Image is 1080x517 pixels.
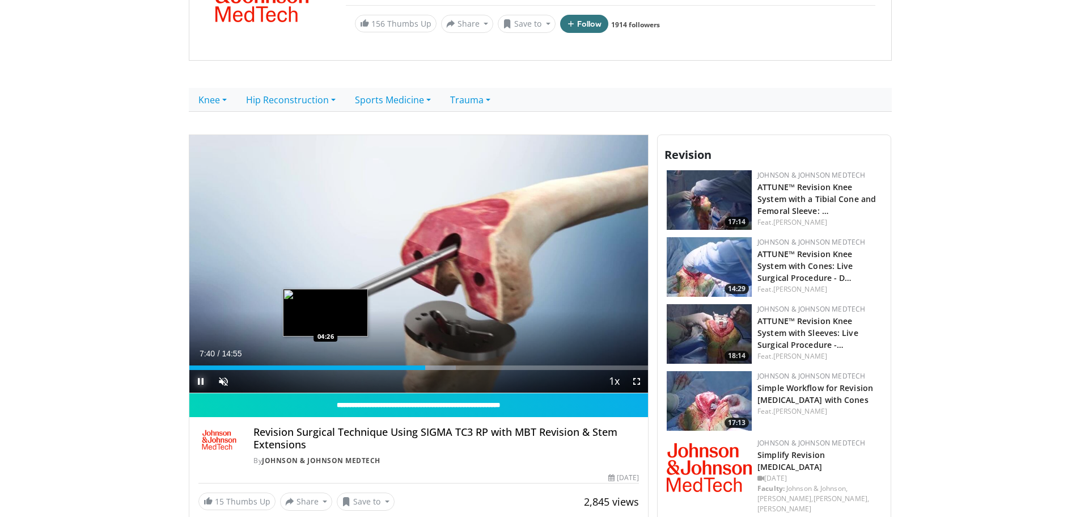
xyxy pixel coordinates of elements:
button: Fullscreen [625,370,648,393]
a: [PERSON_NAME] [757,494,811,503]
div: Feat. [757,351,882,362]
span: 18:14 [725,351,749,361]
img: 35531514-e5b0-42c5-9fb7-3ad3206e6e15.150x105_q85_crop-smart_upscale.jpg [667,371,752,431]
span: 156 [371,18,385,29]
a: [PERSON_NAME] [773,406,827,416]
a: 17:13 [667,371,752,431]
a: Knee [189,88,236,112]
a: [PERSON_NAME] [773,351,827,361]
a: [PERSON_NAME] [757,504,811,514]
span: 17:13 [725,418,749,428]
a: Johnson & Johnson MedTech [757,371,865,381]
img: 93511797-7b4b-436c-9455-07ce47cd5058.150x105_q85_crop-smart_upscale.jpg [667,304,752,364]
a: ATTUNE™ Revision Knee System with Cones: Live Surgical Procedure - D… [757,249,853,283]
div: [DATE] , , , [757,473,882,514]
div: By [253,456,639,466]
div: Feat. [757,284,882,295]
button: Pause [189,370,212,393]
img: Johnson & Johnson MedTech [198,426,240,453]
button: Share [441,15,494,33]
a: Johnson & Johnson [786,484,846,493]
a: [PERSON_NAME] [773,217,827,227]
h4: Revision Surgical Technique Using SIGMA TC3 RP with MBT Revision & Stem Extensions [253,426,639,451]
span: Revision [664,147,711,162]
a: Trauma [441,88,500,112]
div: Feat. [757,217,882,228]
a: Hip Reconstruction [236,88,345,112]
a: Johnson & Johnson MedTech [262,456,380,465]
a: 18:14 [667,304,752,364]
a: ATTUNE™ Revision Knee System with a Tibial Cone and Femoral Sleeve: … [757,182,876,216]
a: Sports Medicine [345,88,441,112]
img: 705d66c7-7729-4914-89a6-8e718c27a9fe.150x105_q85_crop-smart_upscale.jpg [667,237,752,297]
div: Feat. [757,406,882,417]
div: [DATE] [608,473,639,483]
span: 17:14 [725,217,749,227]
a: Johnson & Johnson MedTech [757,237,865,247]
button: Save to [498,15,556,33]
button: Save to [337,493,395,511]
a: 15 Thumbs Up [198,493,276,510]
span: 14:29 [725,284,749,294]
video-js: Video Player [189,135,649,394]
a: Simple Workflow for Revision [MEDICAL_DATA] with Cones [757,383,873,405]
a: 17:14 [667,170,752,230]
span: 15 [215,496,224,507]
a: Johnson & Johnson MedTech [757,170,865,180]
span: 14:55 [222,349,242,358]
button: Share [280,493,333,511]
a: Johnson & Johnson MedTech [757,438,865,448]
img: image.jpeg [283,289,368,337]
a: 1914 followers [611,20,660,30]
a: 14:29 [667,237,752,297]
span: 7:40 [200,349,215,358]
button: Playback Rate [603,370,625,393]
div: Progress Bar [189,365,649,370]
button: Unmute [212,370,235,393]
img: d367791b-5d96-41de-8d3d-dfa0fe7c9e5a.150x105_q85_crop-smart_upscale.jpg [667,170,752,230]
button: Follow [560,15,609,33]
img: 19084509-23b1-40d9-bdad-b147459a9466.png.150x105_q85_autocrop_double_scale_upscale_version-0.2.png [667,443,752,492]
a: [PERSON_NAME] [814,494,867,503]
a: 156 Thumbs Up [355,15,437,32]
a: Johnson & Johnson MedTech [757,304,865,314]
a: ATTUNE™ Revision Knee System with Sleeves: Live Surgical Procedure -… [757,316,858,350]
span: / [218,349,220,358]
a: Simplify Revision [MEDICAL_DATA] [757,449,825,472]
strong: Faculty: [757,484,785,493]
span: 2,845 views [584,495,639,508]
a: [PERSON_NAME] [773,284,827,294]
